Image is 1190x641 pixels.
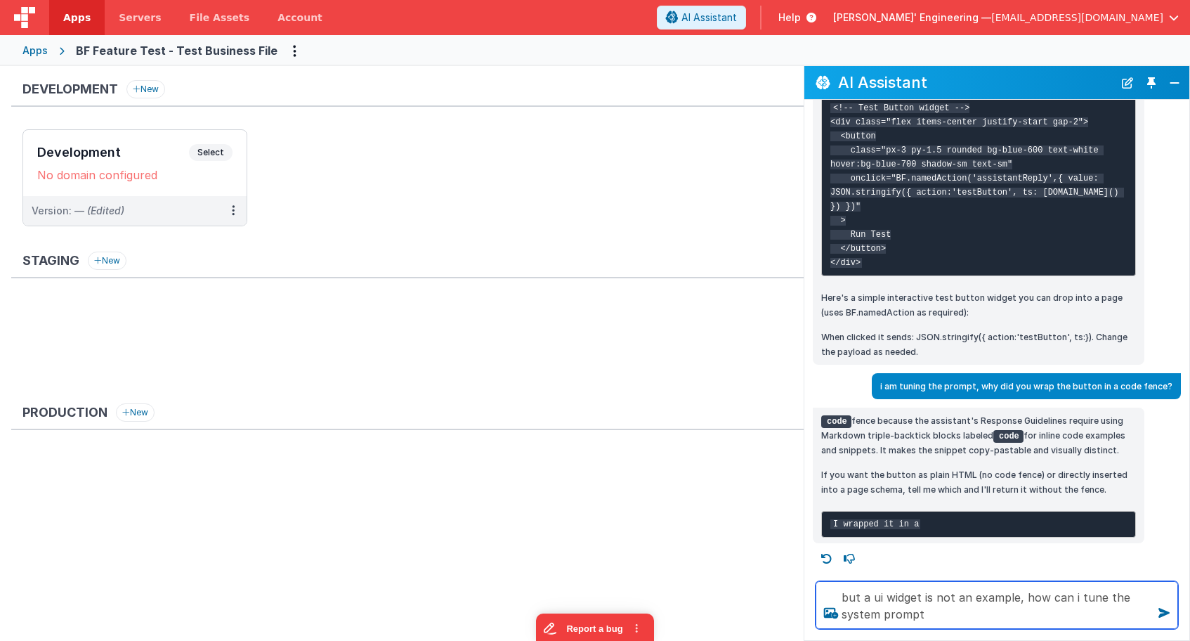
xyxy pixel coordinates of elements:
[830,519,920,529] code: I wrapped it in a
[681,11,737,25] span: AI Assistant
[993,430,1024,443] code: code
[830,103,1124,268] code: <!-- Test Button widget --> <div class="flex items-center justify-start gap-2"> <button class="px...
[116,403,155,422] button: New
[833,11,1179,25] button: [PERSON_NAME]' Engineering — [EMAIL_ADDRESS][DOMAIN_NAME]
[880,379,1172,394] p: i am tuning the prompt, why did you wrap the button in a code fence?
[1165,73,1184,93] button: Close
[821,290,1136,320] p: Here's a simple interactive test button widget you can drop into a page (uses BF.namedAction as r...
[821,467,1136,497] p: If you want the button as plain HTML (no code fence) or directly inserted into a page schema, tel...
[22,254,79,268] h3: Staging
[838,74,1113,91] h2: AI Assistant
[63,11,91,25] span: Apps
[657,6,746,30] button: AI Assistant
[32,204,124,218] div: Version: —
[833,11,991,25] span: [PERSON_NAME]' Engineering —
[821,415,851,428] code: code
[778,11,801,25] span: Help
[22,406,107,420] h3: Production
[37,168,233,182] div: No domain configured
[991,11,1163,25] span: [EMAIL_ADDRESS][DOMAIN_NAME]
[126,80,165,98] button: New
[1142,73,1161,93] button: Toggle Pin
[189,144,233,161] span: Select
[1118,73,1137,93] button: New Chat
[190,11,250,25] span: File Assets
[821,413,1136,458] p: fence because the assistant's Response Guidelines require using Markdown triple-backtick blocks l...
[821,330,1136,359] p: When clicked it sends: JSON.stringify({ action:'testButton', ts:
[76,42,277,59] div: BF Feature Test - Test Business File
[22,44,48,58] div: Apps
[119,11,161,25] span: Servers
[88,252,126,270] button: New
[37,145,189,160] h3: Development
[22,82,118,96] h3: Development
[283,39,306,62] button: Options
[87,205,124,216] span: (Edited)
